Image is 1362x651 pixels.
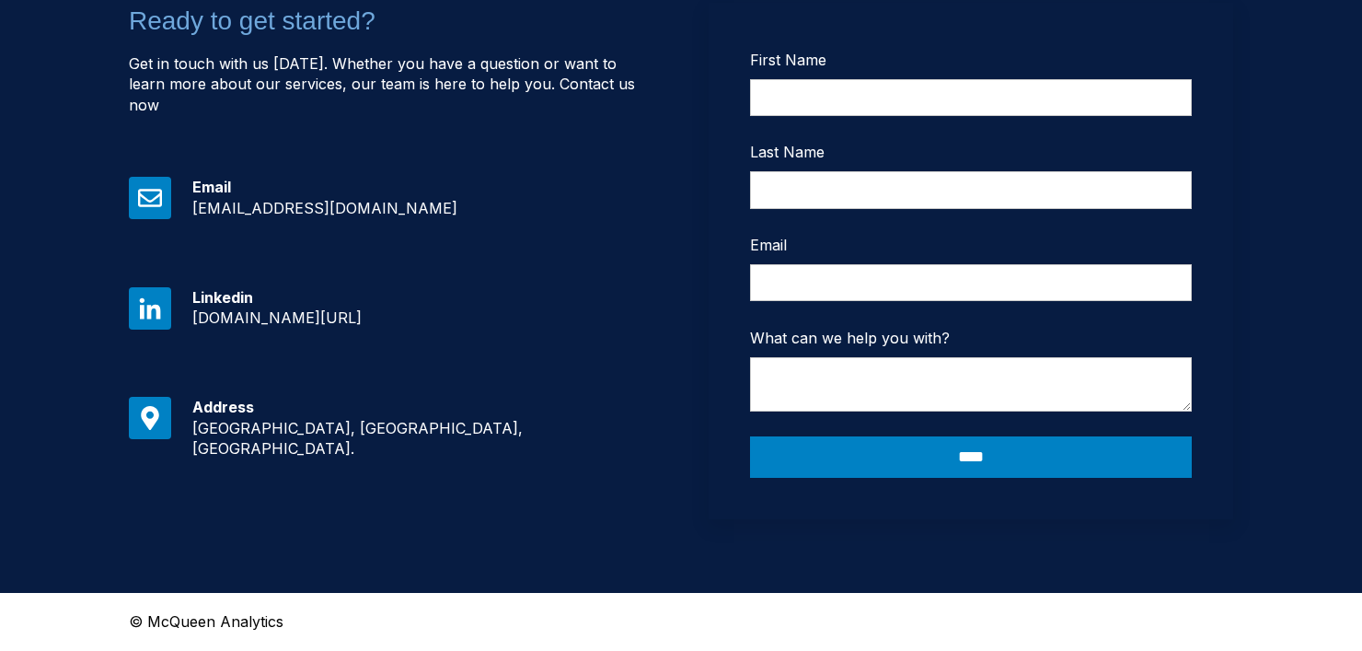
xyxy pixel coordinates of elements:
strong: Linkedin [192,288,253,307]
span: Get in touch with us [DATE]. Whether you have a question or want to learn more about our services... [129,54,635,114]
span: [EMAIL_ADDRESS][DOMAIN_NAME] [192,199,457,217]
span: [DOMAIN_NAME][URL] [192,308,362,327]
span: Email [750,236,787,254]
span: © McQueen Analytics [129,612,283,631]
span: Ready to get started? [129,6,375,35]
span: What can we help you with? [750,329,950,347]
span: First Name [750,51,826,69]
span: [GEOGRAPHIC_DATA], [GEOGRAPHIC_DATA], [GEOGRAPHIC_DATA]. [192,419,523,458]
strong: Address [192,398,254,416]
strong: Email [192,178,231,196]
span: Last Name [750,143,825,161]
